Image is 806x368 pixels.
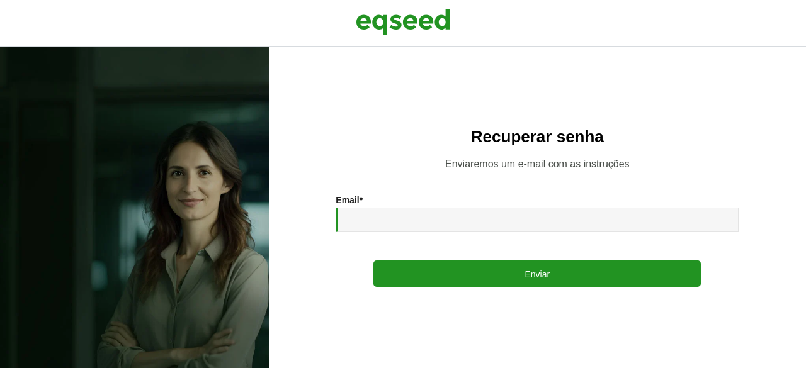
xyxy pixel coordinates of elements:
[294,158,781,170] p: Enviaremos um e-mail com as instruções
[336,196,363,204] label: Email
[356,6,450,38] img: EqSeed Logo
[294,128,781,146] h2: Recuperar senha
[373,260,701,287] button: Enviar
[360,195,363,205] span: Este campo é obrigatório.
